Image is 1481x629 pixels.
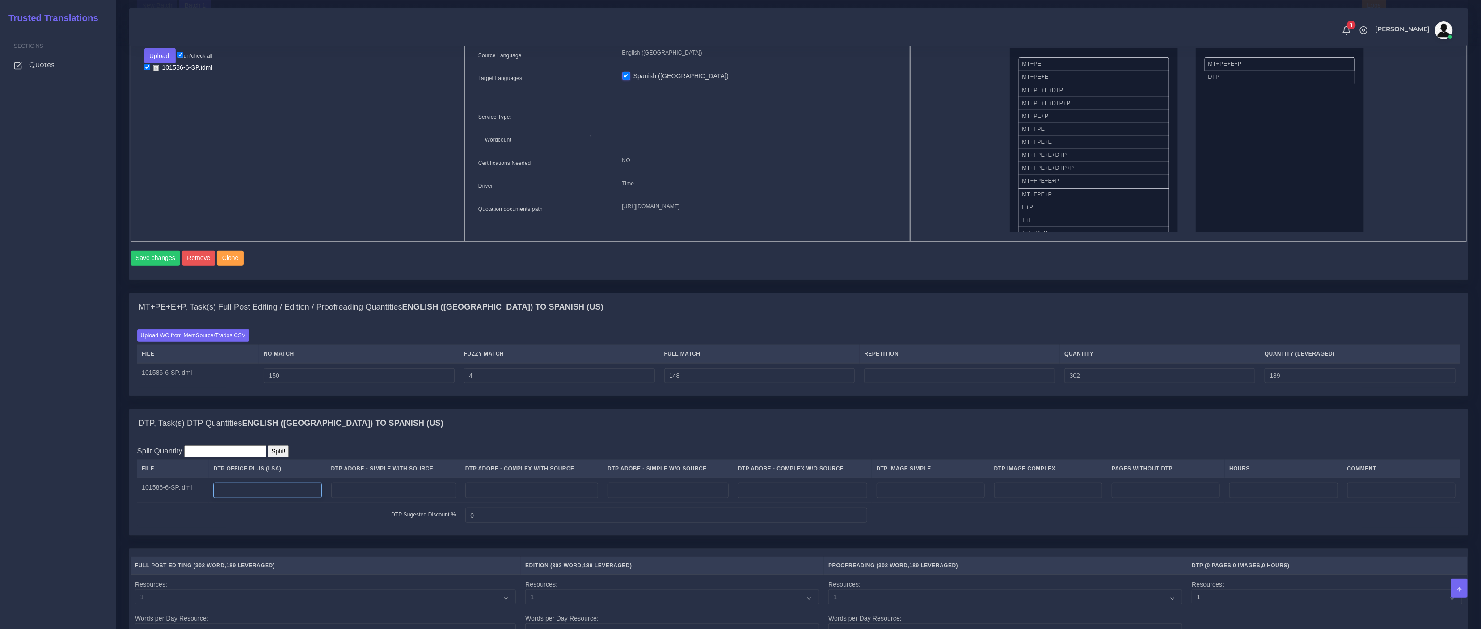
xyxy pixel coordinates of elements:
b: English ([GEOGRAPHIC_DATA]) TO Spanish (US) [402,302,603,311]
td: 101586-6-SP.idml [137,363,259,388]
th: File [137,345,259,363]
th: Repetition [860,345,1060,363]
li: T+E+DTP [1019,227,1169,240]
th: DTP Adobe - Simple W/O Source [603,460,734,478]
th: Quantity [1060,345,1260,363]
th: DTP Office Plus (LSA) [209,460,326,478]
button: Clone [217,251,244,266]
label: Spanish ([GEOGRAPHIC_DATA]) [633,71,729,81]
th: DTP Image Complex [989,460,1107,478]
label: Upload WC from MemSource/Trados CSV [137,329,249,341]
input: un/check all [177,52,183,58]
span: Quotes [29,60,55,70]
li: MT+FPE+P [1019,188,1169,201]
p: 1 [590,133,890,143]
span: 302 Word [195,562,224,569]
span: 189 Leveraged [583,562,630,569]
p: NO [622,156,896,165]
span: 189 Leveraged [226,562,273,569]
td: 101586-6-SP.idml [137,478,209,503]
li: MT+PE+E [1019,71,1169,84]
h4: DTP, Task(s) DTP Quantities [139,419,443,428]
a: Remove [182,251,217,266]
a: Quotes [7,55,110,74]
th: Fuzzy Match [459,345,659,363]
li: MT+PE+E+DTP+P [1019,97,1169,110]
button: Remove [182,251,215,266]
a: 101586-6-SP.idml [150,63,216,72]
th: Pages Without DTP [1107,460,1225,478]
span: Sections [14,42,43,49]
a: [PERSON_NAME]avatar [1371,21,1456,39]
span: 0 Images [1233,562,1260,569]
a: Clone [217,251,245,266]
p: Time [622,179,896,189]
label: Driver [478,182,493,190]
label: Target Languages [478,74,522,82]
a: 1 [1339,25,1354,35]
input: Split! [268,445,289,457]
div: MT+PE+E+P, Task(s) Full Post Editing / Edition / Proofreading QuantitiesEnglish ([GEOGRAPHIC_DATA... [129,293,1468,322]
th: Hours [1225,460,1342,478]
label: Certifications Needed [478,159,531,167]
li: MT+PE+P [1019,110,1169,123]
th: DTP Image Simple [872,460,989,478]
li: E+P [1019,201,1169,214]
li: MT+FPE+E+P [1019,175,1169,188]
img: avatar [1435,21,1453,39]
p: [URL][DOMAIN_NAME] [622,202,896,211]
div: MT+PE+E+P, Task(s) Full Post Editing / Edition / Proofreading QuantitiesEnglish ([GEOGRAPHIC_DATA... [129,322,1468,396]
li: MT+PE+E+DTP [1019,84,1169,97]
b: English ([GEOGRAPHIC_DATA]) TO Spanish (US) [242,419,443,428]
th: No Match [259,345,459,363]
label: un/check all [177,52,212,60]
h4: MT+PE+E+P, Task(s) Full Post Editing / Edition / Proofreading Quantities [139,302,603,312]
a: Trusted Translations [2,11,98,25]
li: MT+FPE+E [1019,136,1169,149]
th: Edition ( , ) [521,557,824,575]
span: 302 Word [553,562,582,569]
th: DTP Adobe - Complex With Source [460,460,603,478]
label: Quotation documents path [478,205,543,213]
label: Wordcount [485,136,511,144]
th: Full Post Editing ( , ) [131,557,521,575]
label: DTP Sugested Discount % [391,511,456,519]
button: Upload [144,48,176,63]
span: 302 Word [878,562,907,569]
th: Full Match [659,345,860,363]
li: MT+PE [1019,57,1169,71]
th: DTP Adobe - Complex W/O Source [733,460,872,478]
div: DTP, Task(s) DTP QuantitiesEnglish ([GEOGRAPHIC_DATA]) TO Spanish (US) [129,437,1468,535]
span: 0 Pages [1207,562,1232,569]
th: DTP ( , , ) [1187,557,1467,575]
label: Source Language [478,51,522,59]
h2: Trusted Translations [2,13,98,23]
p: English ([GEOGRAPHIC_DATA]) [622,48,896,58]
li: MT+PE+E+P [1205,57,1355,71]
th: File [137,460,209,478]
span: [PERSON_NAME] [1375,26,1430,32]
span: 0 Hours [1262,562,1288,569]
span: 189 Leveraged [910,562,956,569]
div: DTP, Task(s) DTP QuantitiesEnglish ([GEOGRAPHIC_DATA]) TO Spanish (US) [129,409,1468,438]
li: MT+FPE+E+DTP+P [1019,162,1169,175]
li: MT+FPE [1019,123,1169,136]
th: Comment [1342,460,1460,478]
li: DTP [1205,71,1355,84]
th: DTP Adobe - Simple With Source [326,460,460,478]
th: Quantity (Leveraged) [1260,345,1460,363]
li: MT+FPE+E+DTP [1019,149,1169,162]
th: Proofreading ( , ) [824,557,1187,575]
span: 1 [1347,21,1356,29]
button: Save changes [131,251,181,266]
label: Service Type: [478,113,511,121]
li: T+E [1019,214,1169,227]
label: Split Quantity [137,445,183,457]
